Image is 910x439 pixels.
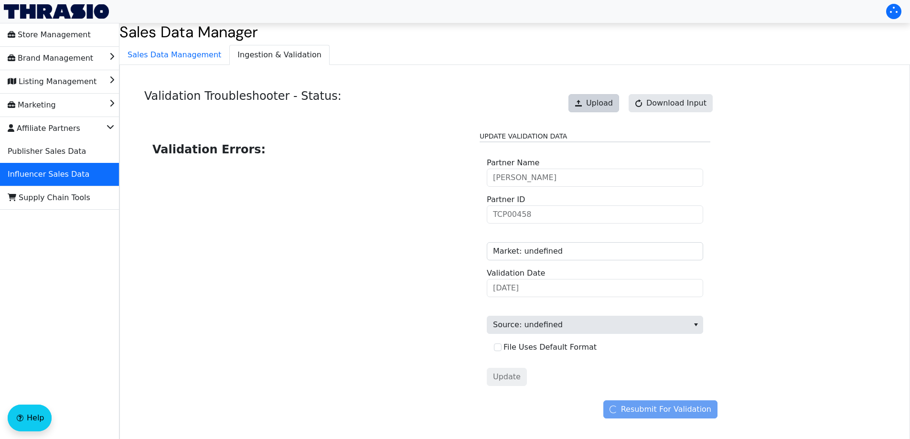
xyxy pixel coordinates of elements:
[646,97,707,109] span: Download Input
[629,94,713,112] button: Download Input
[8,121,80,136] span: Affiliate Partners
[152,141,464,158] h2: Validation Errors:
[586,97,613,109] span: Upload
[144,89,342,120] h4: Validation Troubleshooter - Status:
[8,97,56,113] span: Marketing
[487,194,525,205] label: Partner ID
[487,316,703,334] span: Source: undefined
[8,405,52,431] button: Help floatingactionbutton
[8,167,89,182] span: Influencer Sales Data
[480,131,710,142] legend: Update Validation Data
[689,316,703,333] button: select
[8,190,90,205] span: Supply Chain Tools
[230,45,329,64] span: Ingestion & Validation
[568,94,619,112] button: Upload
[8,51,93,66] span: Brand Management
[8,27,91,43] span: Store Management
[27,412,44,424] span: Help
[503,343,597,352] label: File Uses Default Format
[120,45,229,64] span: Sales Data Management
[487,157,539,169] label: Partner Name
[4,4,109,19] img: Thrasio Logo
[119,23,910,41] h2: Sales Data Manager
[8,144,86,159] span: Publisher Sales Data
[8,74,96,89] span: Listing Management
[487,268,545,279] label: Validation Date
